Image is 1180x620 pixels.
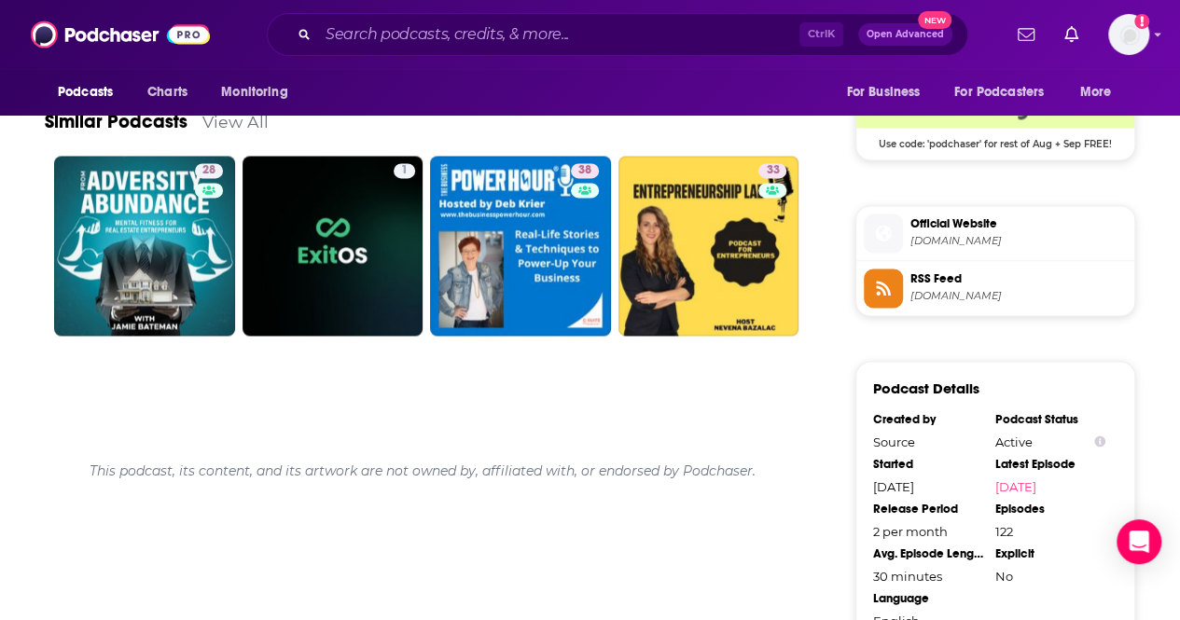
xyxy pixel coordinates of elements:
[618,156,799,337] a: 33
[995,411,1105,426] div: Podcast Status
[799,22,843,47] span: Ctrl K
[1108,14,1149,55] img: User Profile
[758,163,786,178] a: 33
[202,161,215,180] span: 28
[873,501,983,516] div: Release Period
[856,128,1134,150] span: Use code: 'podchaser' for rest of Aug + Sep FREE!
[873,568,983,583] div: 30 minutes
[1057,19,1086,50] a: Show notifications dropdown
[995,545,1105,560] div: Explicit
[864,214,1127,253] a: Official Website[DOMAIN_NAME]
[31,17,210,52] img: Podchaser - Follow, Share and Rate Podcasts
[394,163,415,178] a: 1
[1134,14,1149,29] svg: Add a profile image
[221,79,287,105] span: Monitoring
[243,156,423,337] a: 1
[910,289,1127,303] span: tfoft.libsyn.com
[208,75,312,110] button: open menu
[135,75,199,110] a: Charts
[995,501,1105,516] div: Episodes
[1010,19,1042,50] a: Show notifications dropdown
[942,75,1071,110] button: open menu
[873,411,983,426] div: Created by
[1080,79,1112,105] span: More
[846,79,920,105] span: For Business
[1108,14,1149,55] button: Show profile menu
[873,434,983,448] div: Source
[873,523,983,538] div: 2 per month
[1117,519,1161,564] div: Open Intercom Messenger
[147,79,187,105] span: Charts
[267,13,968,56] div: Search podcasts, credits, & more...
[873,478,983,493] div: [DATE]
[1108,14,1149,55] span: Logged in as emilyjherman
[578,161,591,180] span: 38
[910,234,1127,248] span: sourceglobalresearch.com
[401,161,408,180] span: 1
[833,75,943,110] button: open menu
[867,30,944,39] span: Open Advanced
[45,110,187,133] a: Similar Podcasts
[54,156,235,337] a: 28
[766,161,779,180] span: 33
[202,112,269,131] a: View All
[858,23,952,46] button: Open AdvancedNew
[910,270,1127,287] span: RSS Feed
[318,20,799,49] input: Search podcasts, credits, & more...
[873,545,983,560] div: Avg. Episode Length
[1067,75,1135,110] button: open menu
[58,79,113,105] span: Podcasts
[430,156,611,337] a: 38
[873,456,983,471] div: Started
[910,215,1127,232] span: Official Website
[856,72,1134,148] a: Libsyn Deal: Use code: 'podchaser' for rest of Aug + Sep FREE!
[995,456,1105,471] div: Latest Episode
[918,11,951,29] span: New
[864,269,1127,308] a: RSS Feed[DOMAIN_NAME]
[45,447,801,493] div: This podcast, its content, and its artwork are not owned by, affiliated with, or endorsed by Podc...
[995,478,1105,493] a: [DATE]
[195,163,223,178] a: 28
[1094,434,1105,448] button: Show Info
[954,79,1044,105] span: For Podcasters
[995,434,1105,448] div: Active
[45,75,137,110] button: open menu
[995,523,1105,538] div: 122
[571,163,599,178] a: 38
[873,379,979,396] h3: Podcast Details
[873,590,983,605] div: Language
[995,568,1105,583] div: No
